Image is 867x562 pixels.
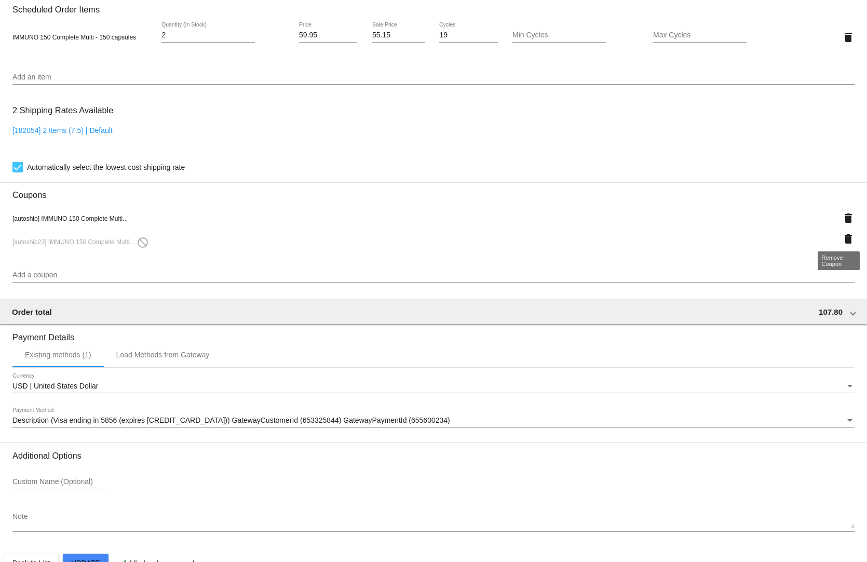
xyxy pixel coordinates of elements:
a: [182054] 2 Items (7.5) | Default [12,126,113,135]
input: Custom Name (Optional) [12,478,106,486]
input: Max Cycles [653,31,747,39]
span: Automatically select the lowest cost shipping rate [27,161,185,173]
input: Sale Price [372,31,425,39]
input: Add a coupon [12,271,855,279]
input: Add an item [12,73,855,82]
span: Order total [12,307,52,316]
input: Cycles [439,31,497,39]
mat-icon: do_not_disturb [137,236,149,249]
input: Price [299,31,357,39]
span: [autoship] IMMUNO 150 Complete Multi... [12,215,128,222]
div: Existing methods (1) [25,351,91,359]
span: [autoship23] IMMUNO 150 Complete Multi... [12,238,149,246]
h3: Additional Options [12,451,855,461]
h3: 2 Shipping Rates Available [12,99,113,122]
span: USD | United States Dollar [12,382,98,390]
input: Min Cycles [512,31,606,39]
mat-select: Payment Method [12,417,855,425]
mat-icon: delete [842,233,855,245]
span: IMMUNO 150 Complete Multi - 150 capsules [12,34,136,41]
mat-select: Currency [12,382,855,391]
h3: Coupons [12,182,855,200]
span: Description (Visa ending in 5856 (expires [CREDIT_CARD_DATA])) GatewayCustomerId (653325844) Gate... [12,416,450,424]
mat-icon: delete [842,31,855,44]
div: Load Methods from Gateway [116,351,210,359]
span: 107.80 [819,307,843,316]
mat-icon: delete [842,212,855,224]
input: Quantity (In Stock) [161,31,255,39]
h3: Payment Details [12,325,855,342]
